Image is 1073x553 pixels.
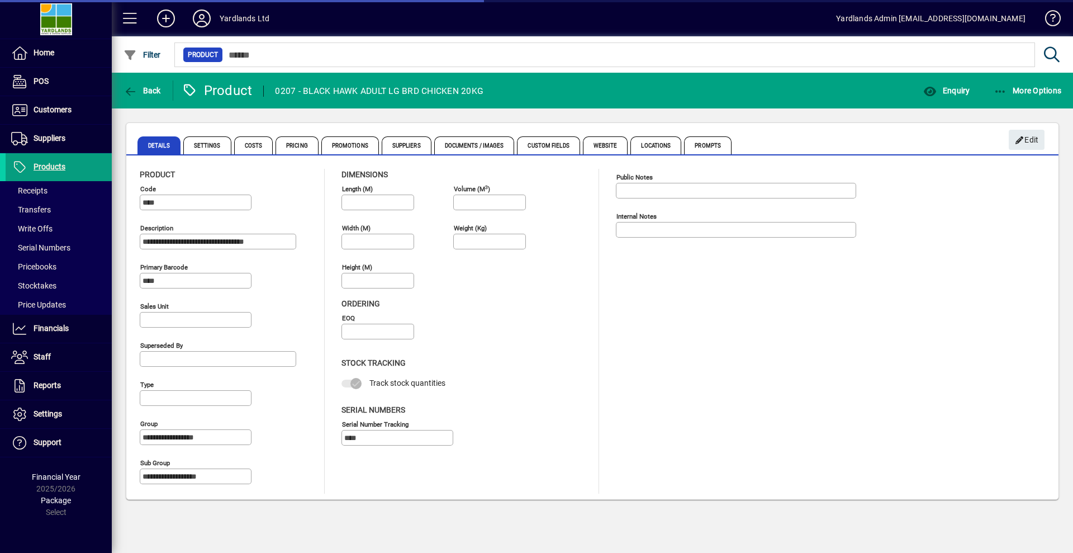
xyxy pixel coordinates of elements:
[321,136,379,154] span: Promotions
[342,263,372,271] mat-label: Height (m)
[11,205,51,214] span: Transfers
[32,472,80,481] span: Financial Year
[148,8,184,29] button: Add
[276,136,319,154] span: Pricing
[6,200,112,219] a: Transfers
[6,315,112,343] a: Financials
[41,496,71,505] span: Package
[140,303,169,310] mat-label: Sales unit
[6,429,112,457] a: Support
[616,173,653,181] mat-label: Public Notes
[182,82,253,100] div: Product
[34,162,65,171] span: Products
[188,49,218,60] span: Product
[140,381,154,389] mat-label: Type
[140,342,183,349] mat-label: Superseded by
[6,39,112,67] a: Home
[6,400,112,428] a: Settings
[341,299,380,308] span: Ordering
[6,68,112,96] a: POS
[34,134,65,143] span: Suppliers
[517,136,580,154] span: Custom Fields
[112,81,173,101] app-page-header-button: Back
[11,243,70,252] span: Serial Numbers
[684,136,732,154] span: Prompts
[369,379,445,387] span: Track stock quantities
[34,352,51,361] span: Staff
[6,181,112,200] a: Receipts
[11,300,66,309] span: Price Updates
[11,224,53,233] span: Write Offs
[34,77,49,86] span: POS
[434,136,515,154] span: Documents / Images
[454,224,487,232] mat-label: Weight (Kg)
[6,343,112,371] a: Staff
[34,324,69,333] span: Financials
[923,86,970,95] span: Enquiry
[140,263,188,271] mat-label: Primary barcode
[6,96,112,124] a: Customers
[6,257,112,276] a: Pricebooks
[140,185,156,193] mat-label: Code
[454,185,490,193] mat-label: Volume (m )
[121,81,164,101] button: Back
[183,136,231,154] span: Settings
[6,125,112,153] a: Suppliers
[124,50,161,59] span: Filter
[6,219,112,238] a: Write Offs
[342,314,355,322] mat-label: EOQ
[342,224,371,232] mat-label: Width (m)
[1015,131,1039,149] span: Edit
[34,409,62,418] span: Settings
[991,81,1065,101] button: More Options
[34,438,61,447] span: Support
[121,45,164,65] button: Filter
[341,358,406,367] span: Stock Tracking
[140,420,158,428] mat-label: Group
[342,185,373,193] mat-label: Length (m)
[630,136,681,154] span: Locations
[583,136,628,154] span: Website
[341,170,388,179] span: Dimensions
[124,86,161,95] span: Back
[1037,2,1059,39] a: Knowledge Base
[6,295,112,314] a: Price Updates
[184,8,220,29] button: Profile
[220,10,269,27] div: Yardlands Ltd
[836,10,1025,27] div: Yardlands Admin [EMAIL_ADDRESS][DOMAIN_NAME]
[34,48,54,57] span: Home
[1009,130,1044,150] button: Edit
[137,136,181,154] span: Details
[34,381,61,390] span: Reports
[11,262,56,271] span: Pricebooks
[234,136,273,154] span: Costs
[140,459,170,467] mat-label: Sub group
[275,82,483,100] div: 0207 - BLACK HAWK ADULT LG BRD CHICKEN 20KG
[341,405,405,414] span: Serial Numbers
[616,212,657,220] mat-label: Internal Notes
[11,281,56,290] span: Stocktakes
[140,170,175,179] span: Product
[382,136,431,154] span: Suppliers
[485,184,488,190] sup: 3
[994,86,1062,95] span: More Options
[140,224,173,232] mat-label: Description
[6,372,112,400] a: Reports
[11,186,48,195] span: Receipts
[6,276,112,295] a: Stocktakes
[6,238,112,257] a: Serial Numbers
[920,81,972,101] button: Enquiry
[34,105,72,114] span: Customers
[342,420,409,428] mat-label: Serial Number tracking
